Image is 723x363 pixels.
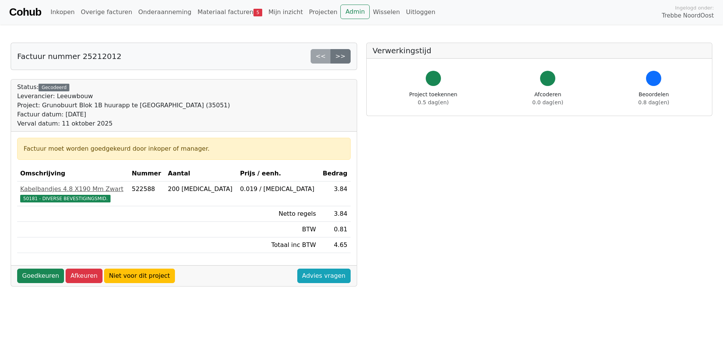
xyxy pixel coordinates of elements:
[370,5,403,20] a: Wisselen
[17,166,129,181] th: Omschrijving
[638,91,669,107] div: Beoordelen
[165,166,237,181] th: Aantal
[237,222,319,237] td: BTW
[20,185,126,203] a: Kabelbandjes 4.8 X190 Mm Zwart50181 - DIVERSE BEVESTIGINGSMID.
[129,181,165,206] td: 522588
[47,5,77,20] a: Inkopen
[319,166,350,181] th: Bedrag
[20,185,126,194] div: Kabelbandjes 4.8 X190 Mm Zwart
[403,5,438,20] a: Uitloggen
[194,5,265,20] a: Materiaal facturen5
[253,9,262,16] span: 5
[9,3,41,21] a: Cohub
[17,269,64,283] a: Goedkeuren
[237,166,319,181] th: Prijs / eenh.
[17,119,230,128] div: Verval datum: 11 oktober 2025
[319,222,350,237] td: 0.81
[265,5,306,20] a: Mijn inzicht
[129,166,165,181] th: Nummer
[532,99,563,105] span: 0.0 dag(en)
[17,83,230,128] div: Status:
[17,110,230,119] div: Factuur datum: [DATE]
[418,99,449,105] span: 0.5 dag(en)
[532,91,563,107] div: Afcoderen
[24,144,344,153] div: Factuur moet worden goedgekeurd door inkoper of manager.
[17,52,122,61] h5: Factuur nummer 25212012
[17,92,230,101] div: Leverancier: Leeuwbouw
[662,11,714,20] span: Trebbe NoordOost
[340,5,370,19] a: Admin
[297,269,351,283] a: Advies vragen
[237,237,319,253] td: Totaal inc BTW
[319,237,350,253] td: 4.65
[319,181,350,206] td: 3.84
[135,5,194,20] a: Onderaanneming
[104,269,175,283] a: Niet voor dit project
[306,5,341,20] a: Projecten
[168,185,234,194] div: 200 [MEDICAL_DATA]
[38,84,69,91] div: Gecodeerd
[409,91,457,107] div: Project toekennen
[17,101,230,110] div: Project: Grunobuurt Blok 1B huurapp te [GEOGRAPHIC_DATA] (35051)
[78,5,135,20] a: Overige facturen
[675,4,714,11] span: Ingelogd onder:
[373,46,706,55] h5: Verwerkingstijd
[20,195,111,202] span: 50181 - DIVERSE BEVESTIGINGSMID.
[330,49,351,64] a: >>
[66,269,103,283] a: Afkeuren
[240,185,316,194] div: 0.019 / [MEDICAL_DATA]
[638,99,669,105] span: 0.8 dag(en)
[237,206,319,222] td: Netto regels
[319,206,350,222] td: 3.84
